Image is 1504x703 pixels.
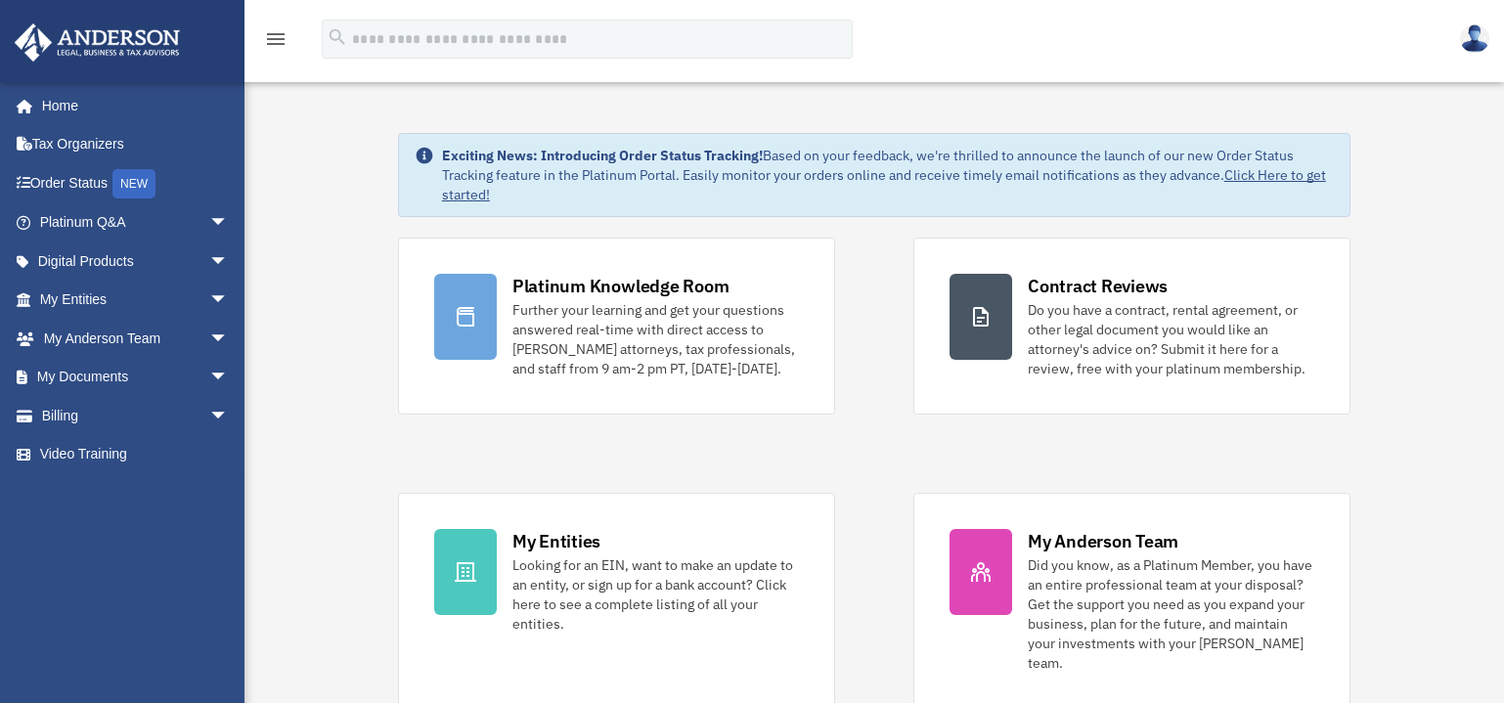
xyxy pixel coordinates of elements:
[1028,300,1314,378] div: Do you have a contract, rental agreement, or other legal document you would like an attorney's ad...
[209,396,248,436] span: arrow_drop_down
[14,242,258,281] a: Digital Productsarrow_drop_down
[14,396,258,435] a: Billingarrow_drop_down
[14,319,258,358] a: My Anderson Teamarrow_drop_down
[14,358,258,397] a: My Documentsarrow_drop_down
[442,166,1326,203] a: Click Here to get started!
[112,169,155,198] div: NEW
[327,26,348,48] i: search
[14,203,258,242] a: Platinum Q&Aarrow_drop_down
[512,300,799,378] div: Further your learning and get your questions answered real-time with direct access to [PERSON_NAM...
[14,435,258,474] a: Video Training
[14,86,248,125] a: Home
[442,146,1334,204] div: Based on your feedback, we're thrilled to announce the launch of our new Order Status Tracking fe...
[209,203,248,243] span: arrow_drop_down
[14,163,258,203] a: Order StatusNEW
[512,274,730,298] div: Platinum Knowledge Room
[14,281,258,320] a: My Entitiesarrow_drop_down
[209,319,248,359] span: arrow_drop_down
[14,125,258,164] a: Tax Organizers
[9,23,186,62] img: Anderson Advisors Platinum Portal
[209,358,248,398] span: arrow_drop_down
[1028,555,1314,673] div: Did you know, as a Platinum Member, you have an entire professional team at your disposal? Get th...
[512,555,799,634] div: Looking for an EIN, want to make an update to an entity, or sign up for a bank account? Click her...
[398,238,835,415] a: Platinum Knowledge Room Further your learning and get your questions answered real-time with dire...
[209,242,248,282] span: arrow_drop_down
[913,238,1350,415] a: Contract Reviews Do you have a contract, rental agreement, or other legal document you would like...
[264,34,288,51] a: menu
[264,27,288,51] i: menu
[442,147,763,164] strong: Exciting News: Introducing Order Status Tracking!
[1028,529,1178,553] div: My Anderson Team
[1460,24,1489,53] img: User Pic
[1028,274,1168,298] div: Contract Reviews
[512,529,600,553] div: My Entities
[209,281,248,321] span: arrow_drop_down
